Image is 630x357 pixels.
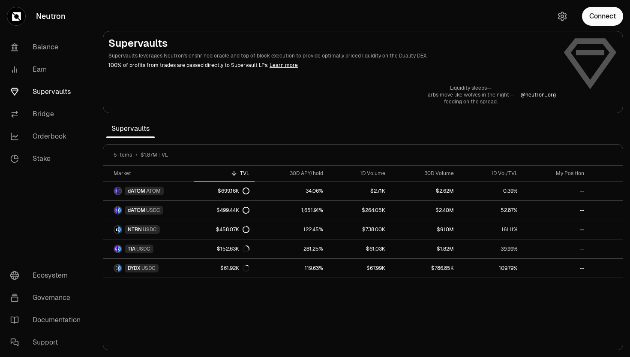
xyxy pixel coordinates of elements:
a: 1,651.91% [255,201,328,220]
a: Stake [3,148,93,170]
img: TIA Logo [114,245,117,252]
img: DYDX Logo [114,265,117,272]
div: Market [114,170,189,177]
a: -- [523,201,589,220]
a: Support [3,331,93,354]
a: Supervaults [3,81,93,103]
a: TIA LogoUSDC LogoTIAUSDC [103,239,194,258]
a: $738.00K [328,220,390,239]
a: $1.82M [390,239,459,258]
div: 30D Volume [396,170,453,177]
a: 39.99% [459,239,523,258]
span: USDC [136,245,150,252]
a: 122.45% [255,220,328,239]
img: ATOM Logo [118,188,121,194]
a: 0.39% [459,182,523,200]
a: Ecosystem [3,264,93,287]
span: dATOM [128,188,145,194]
a: 161.11% [459,220,523,239]
a: -- [523,182,589,200]
a: Learn more [270,62,298,69]
a: -- [523,220,589,239]
img: dATOM Logo [114,207,117,214]
a: 52.87% [459,201,523,220]
div: $499.44K [216,207,249,214]
p: @ neutron_org [521,91,556,98]
span: DYDX [128,265,141,272]
img: USDC Logo [118,265,121,272]
div: 1D Vol/TVL [464,170,518,177]
a: Bridge [3,103,93,125]
a: NTRN LogoUSDC LogoNTRNUSDC [103,220,194,239]
a: $67.99K [328,259,390,278]
p: arbs move like wolves in the night— [428,91,514,98]
span: USDC [141,265,156,272]
a: dATOM LogoATOM LogodATOMATOM [103,182,194,200]
a: 109.79% [459,259,523,278]
span: dATOM [128,207,145,214]
p: Supervaults leverages Neutron's enshrined oracle and top of block execution to provide optimally ... [108,52,556,60]
div: My Position [528,170,584,177]
a: Governance [3,287,93,309]
img: USDC Logo [118,245,121,252]
a: -- [523,259,589,278]
span: ATOM [146,188,161,194]
div: $152.63K [217,245,249,252]
img: NTRN Logo [114,226,117,233]
span: 5 items [114,151,132,158]
div: 30D APY/hold [260,170,323,177]
a: $499.44K [194,201,255,220]
a: -- [523,239,589,258]
a: 34.06% [255,182,328,200]
a: $61.92K [194,259,255,278]
a: Balance [3,36,93,58]
p: 100% of profits from trades are passed directly to Supervault LPs. [108,61,556,69]
a: $786.85K [390,259,459,278]
a: Orderbook [3,125,93,148]
div: $699.16K [218,188,249,194]
span: Supervaults [106,120,155,137]
div: 1D Volume [333,170,385,177]
a: 281.25% [255,239,328,258]
a: $264.05K [328,201,390,220]
a: $9.10M [390,220,459,239]
span: NTRN [128,226,142,233]
a: dATOM LogoUSDC LogodATOMUSDC [103,201,194,220]
span: $1.87M TVL [141,151,168,158]
span: TIA [128,245,135,252]
span: USDC [146,207,160,214]
a: $2.71K [328,182,390,200]
a: $699.16K [194,182,255,200]
a: $61.03K [328,239,390,258]
a: $152.63K [194,239,255,258]
a: Earn [3,58,93,81]
a: Liquidity sleeps—arbs move like wolves in the night—feeding on the spread. [428,85,514,105]
a: Documentation [3,309,93,331]
a: $2.62M [390,182,459,200]
button: Connect [582,7,623,26]
span: USDC [143,226,157,233]
a: @neutron_org [521,91,556,98]
div: $61.92K [220,265,249,272]
a: 119.63% [255,259,328,278]
div: $458.07K [216,226,249,233]
a: DYDX LogoUSDC LogoDYDXUSDC [103,259,194,278]
h2: Supervaults [108,36,556,50]
p: feeding on the spread. [428,98,514,105]
img: USDC Logo [118,226,121,233]
div: TVL [199,170,249,177]
img: dATOM Logo [114,188,117,194]
a: $458.07K [194,220,255,239]
img: USDC Logo [118,207,121,214]
a: $2.40M [390,201,459,220]
p: Liquidity sleeps— [428,85,514,91]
